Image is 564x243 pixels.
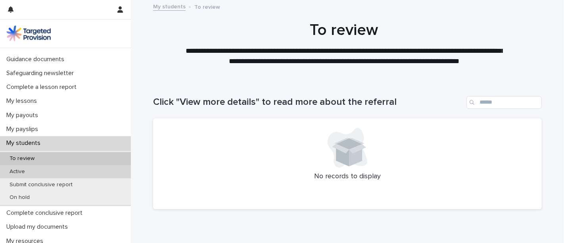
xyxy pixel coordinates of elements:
p: To review [194,2,220,11]
h1: Click "View more details" to read more about the referral [153,96,463,108]
p: Guidance documents [3,56,71,63]
input: Search [466,96,542,109]
p: My payouts [3,112,44,119]
p: My students [3,139,47,147]
h1: To review [150,21,539,40]
p: No records to display [163,172,532,181]
p: Safeguarding newsletter [3,69,80,77]
p: Complete a lesson report [3,83,83,91]
p: On hold [3,194,36,201]
p: My payslips [3,125,44,133]
a: My students [153,2,186,11]
img: M5nRWzHhSzIhMunXDL62 [6,25,51,41]
p: Submit conclusive report [3,181,79,188]
p: To review [3,155,41,162]
p: Upload my documents [3,223,74,231]
p: My lessons [3,97,43,105]
p: Active [3,168,31,175]
p: Complete conclusive report [3,209,89,217]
